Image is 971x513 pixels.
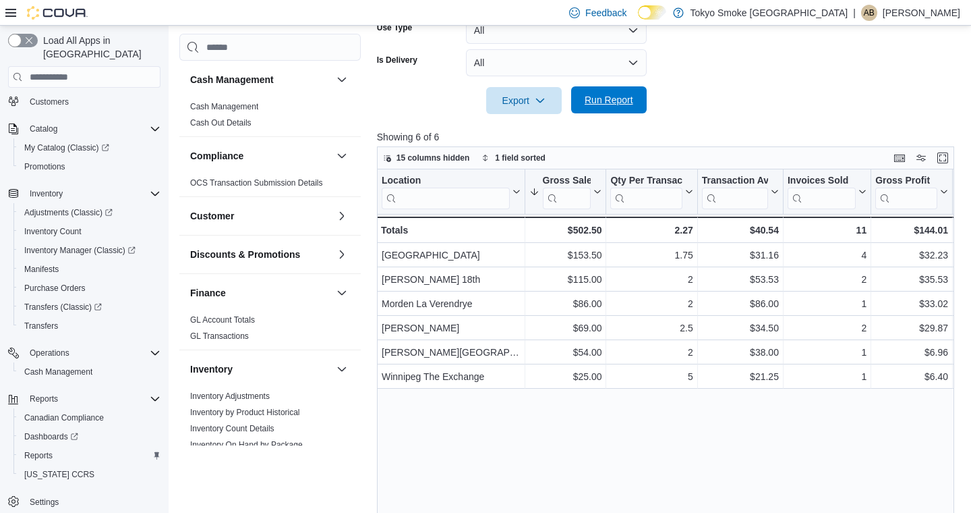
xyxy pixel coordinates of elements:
[382,296,521,312] div: Morden La Verendrye
[542,175,591,209] div: Gross Sales
[610,296,693,312] div: 2
[190,286,226,300] h3: Finance
[24,469,94,480] span: [US_STATE] CCRS
[13,317,166,335] button: Transfers
[19,140,160,156] span: My Catalog (Classic)
[883,5,960,21] p: [PERSON_NAME]
[382,175,510,209] div: Location
[19,364,160,380] span: Cash Management
[30,188,63,199] span: Inventory
[377,55,417,65] label: Is Delivery
[702,296,779,312] div: $86.00
[875,344,948,360] div: $6.96
[529,320,601,336] div: $69.00
[864,5,875,21] span: AB
[875,175,937,209] div: Gross Profit
[396,153,470,163] span: 15 columns hidden
[788,222,866,238] div: 11
[788,369,866,385] div: 1
[495,153,546,163] span: 1 field sorted
[190,331,249,342] span: GL Transactions
[24,121,160,137] span: Catalog
[3,389,166,408] button: Reports
[30,394,58,404] span: Reports
[13,138,166,157] a: My Catalog (Classic)
[27,6,88,20] img: Cova
[19,429,84,445] a: Dashboards
[179,175,361,196] div: Compliance
[30,97,69,107] span: Customers
[190,391,270,402] span: Inventory Adjustments
[702,175,768,188] div: Transaction Average
[875,296,948,312] div: $33.02
[190,73,331,86] button: Cash Management
[19,448,160,464] span: Reports
[19,466,100,483] a: [US_STATE] CCRS
[179,312,361,350] div: Finance
[19,242,160,259] span: Inventory Manager (Classic)
[190,248,300,261] h3: Discounts & Promotions
[190,423,274,434] span: Inventory Count Details
[24,321,58,331] span: Transfers
[638,5,666,20] input: Dark Mode
[19,140,115,156] a: My Catalog (Classic)
[24,283,86,294] span: Purchase Orders
[13,427,166,446] a: Dashboards
[13,279,166,298] button: Purchase Orders
[788,175,866,209] button: Invoices Sold
[702,369,779,385] div: $21.25
[875,222,948,238] div: $144.01
[38,34,160,61] span: Load All Apps in [GEOGRAPHIC_DATA]
[529,271,601,288] div: $115.00
[190,209,331,223] button: Customer
[24,412,104,423] span: Canadian Compliance
[24,94,74,110] a: Customers
[19,205,160,221] span: Adjustments (Classic)
[13,157,166,176] button: Promotions
[24,161,65,172] span: Promotions
[19,410,160,426] span: Canadian Compliance
[19,299,107,315] a: Transfers (Classic)
[875,320,948,336] div: $29.87
[13,260,166,279] button: Manifests
[382,175,521,209] button: Location
[702,222,779,238] div: $40.54
[24,367,92,377] span: Cash Management
[788,296,866,312] div: 1
[24,431,78,442] span: Dashboards
[190,362,331,376] button: Inventory
[190,118,252,128] a: Cash Out Details
[19,299,160,315] span: Transfers (Classic)
[382,175,510,188] div: Location
[690,5,848,21] p: Tokyo Smoke [GEOGRAPHIC_DATA]
[935,150,951,166] button: Enter fullscreen
[24,345,160,361] span: Operations
[190,439,303,450] span: Inventory On Hand by Package
[466,17,647,44] button: All
[334,208,350,224] button: Customer
[13,203,166,222] a: Adjustments (Classic)
[13,298,166,317] a: Transfers (Classic)
[788,271,866,288] div: 2
[3,492,166,512] button: Settings
[24,345,75,361] button: Operations
[853,5,856,21] p: |
[190,101,258,112] span: Cash Management
[13,241,166,260] a: Inventory Manager (Classic)
[19,318,63,334] a: Transfers
[24,226,82,237] span: Inventory Count
[190,149,331,163] button: Compliance
[24,186,160,202] span: Inventory
[381,222,521,238] div: Totals
[19,429,160,445] span: Dashboards
[788,344,866,360] div: 1
[585,93,633,107] span: Run Report
[610,222,693,238] div: 2.27
[19,159,160,175] span: Promotions
[788,175,856,188] div: Invoices Sold
[486,87,562,114] button: Export
[190,315,255,325] a: GL Account Totals
[24,494,64,510] a: Settings
[702,320,779,336] div: $34.50
[875,271,948,288] div: $35.53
